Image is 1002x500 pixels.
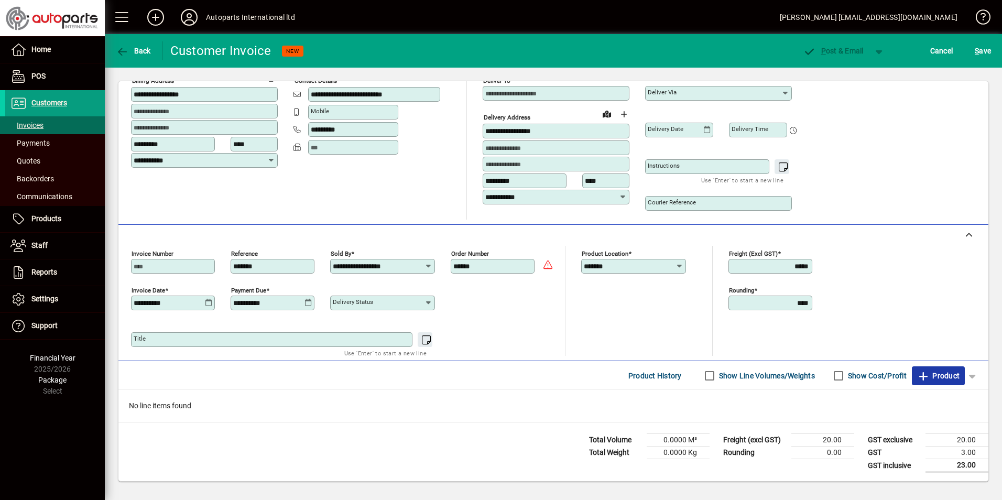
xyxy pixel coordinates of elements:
div: Customer Invoice [170,42,271,59]
span: POS [31,72,46,80]
span: Home [31,45,51,53]
mat-hint: Use 'Enter' to start a new line [344,347,427,359]
mat-label: Delivery date [648,125,683,133]
button: Profile [172,8,206,27]
button: Add [139,8,172,27]
a: Payments [5,134,105,152]
mat-label: Courier Reference [648,199,696,206]
a: Reports [5,259,105,286]
span: Backorders [10,175,54,183]
span: Invoices [10,121,43,129]
span: ost & Email [803,47,864,55]
span: Settings [31,295,58,303]
a: Products [5,206,105,232]
a: View on map [247,69,264,85]
span: ave [975,42,991,59]
a: Staff [5,233,105,259]
mat-label: Product location [582,250,628,257]
td: Rounding [718,447,791,459]
span: Package [38,376,67,384]
mat-label: Mobile [311,107,329,115]
td: 0.00 [791,447,854,459]
div: [PERSON_NAME] [EMAIL_ADDRESS][DOMAIN_NAME] [780,9,957,26]
span: Cancel [930,42,953,59]
a: Communications [5,188,105,205]
span: Support [31,321,58,330]
span: Products [31,214,61,223]
span: Financial Year [30,354,75,362]
mat-label: Delivery time [732,125,768,133]
mat-label: Rounding [729,287,754,294]
span: Payments [10,139,50,147]
td: GST [863,447,925,459]
button: Copy to Delivery address [264,69,280,86]
td: 20.00 [791,434,854,447]
mat-label: Delivery status [333,298,373,306]
td: GST inclusive [863,459,925,472]
mat-label: Reference [231,250,258,257]
td: 20.00 [925,434,988,447]
span: Staff [31,241,48,249]
mat-label: Order number [451,250,489,257]
td: Total Weight [584,447,647,459]
span: S [975,47,979,55]
button: Save [972,41,994,60]
span: NEW [286,48,299,55]
button: Choose address [615,106,632,123]
a: Backorders [5,170,105,188]
label: Show Line Volumes/Weights [717,371,815,381]
td: Total Volume [584,434,647,447]
mat-label: Sold by [331,250,351,257]
span: Back [116,47,151,55]
span: P [821,47,826,55]
span: Customers [31,99,67,107]
a: Home [5,37,105,63]
div: No line items found [118,390,988,422]
a: Support [5,313,105,339]
mat-hint: Use 'Enter' to start a new line [701,174,783,186]
mat-label: Instructions [648,162,680,169]
button: Product History [624,366,686,385]
button: Back [113,41,154,60]
mat-label: Freight (excl GST) [729,250,778,257]
button: Post & Email [798,41,869,60]
span: Reports [31,268,57,276]
span: Product [917,367,960,384]
button: Product [912,366,965,385]
mat-label: Invoice date [132,287,165,294]
mat-label: Deliver via [648,89,677,96]
mat-label: Title [134,335,146,342]
td: 0.0000 Kg [647,447,710,459]
a: Knowledge Base [968,2,989,36]
span: Product History [628,367,682,384]
span: Quotes [10,157,40,165]
a: Quotes [5,152,105,170]
mat-label: Payment due [231,287,266,294]
a: Invoices [5,116,105,134]
td: 3.00 [925,447,988,459]
a: View on map [598,105,615,122]
a: POS [5,63,105,90]
span: Communications [10,192,72,201]
button: Cancel [928,41,956,60]
app-page-header-button: Back [105,41,162,60]
div: Autoparts International ltd [206,9,295,26]
mat-label: Invoice number [132,250,173,257]
td: 0.0000 M³ [647,434,710,447]
a: Settings [5,286,105,312]
td: GST exclusive [863,434,925,447]
label: Show Cost/Profit [846,371,907,381]
td: 23.00 [925,459,988,472]
td: Freight (excl GST) [718,434,791,447]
